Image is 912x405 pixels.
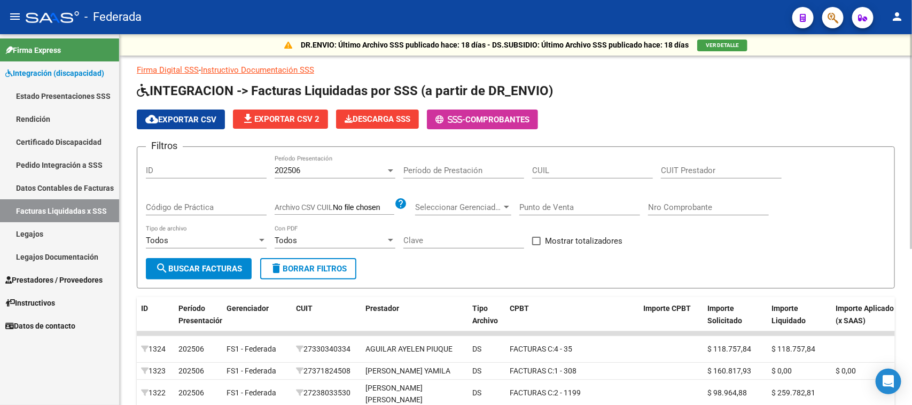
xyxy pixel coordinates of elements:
[178,345,204,353] span: 202506
[227,388,276,397] span: FS1 - Federada
[5,320,75,332] span: Datos de contacto
[178,304,224,325] span: Período Presentación
[137,65,199,75] a: Firma Digital SSS
[707,388,747,397] span: $ 98.964,88
[365,365,450,377] div: [PERSON_NAME] YAMILA
[427,110,538,129] button: -Comprobantes
[771,367,792,375] span: $ 0,00
[137,110,225,129] button: Exportar CSV
[270,264,347,274] span: Borrar Filtros
[146,236,168,245] span: Todos
[415,203,502,212] span: Seleccionar Gerenciador
[275,203,333,212] span: Archivo CSV CUIL
[510,365,635,377] div: 1 - 308
[505,297,639,344] datatable-header-cell: CPBT
[5,44,61,56] span: Firma Express
[472,304,498,325] span: Tipo Archivo
[771,304,806,325] span: Importe Liquidado
[365,304,399,313] span: Prestador
[468,297,505,344] datatable-header-cell: Tipo Archivo
[155,264,242,274] span: Buscar Facturas
[472,345,481,353] span: DS
[707,304,742,325] span: Importe Solicitado
[178,367,204,375] span: 202506
[435,115,465,124] span: -
[227,345,276,353] span: FS1 - Federada
[345,114,410,124] span: Descarga SSS
[771,345,815,353] span: $ 118.757,84
[891,10,903,23] mat-icon: person
[292,297,361,344] datatable-header-cell: CUIT
[227,304,269,313] span: Gerenciador
[703,297,767,344] datatable-header-cell: Importe Solicitado
[241,112,254,125] mat-icon: file_download
[270,262,283,275] mat-icon: delete
[141,387,170,399] div: 1322
[296,387,357,399] div: 27238033530
[707,367,751,375] span: $ 160.817,93
[643,304,691,313] span: Importe CPBT
[510,367,554,375] span: FACTURAS C:
[145,115,216,124] span: Exportar CSV
[336,110,419,129] button: Descarga SSS
[472,388,481,397] span: DS
[707,345,751,353] span: $ 118.757,84
[222,297,292,344] datatable-header-cell: Gerenciador
[146,258,252,279] button: Buscar Facturas
[141,365,170,377] div: 1323
[296,343,357,355] div: 27330340334
[639,297,703,344] datatable-header-cell: Importe CPBT
[137,83,553,98] span: INTEGRACION -> Facturas Liquidadas por SSS (a partir de DR_ENVIO)
[296,304,313,313] span: CUIT
[510,343,635,355] div: 4 - 35
[5,274,103,286] span: Prestadores / Proveedores
[227,367,276,375] span: FS1 - Federada
[697,40,747,51] button: VER DETALLE
[706,42,739,48] span: VER DETALLE
[876,369,901,394] div: Open Intercom Messenger
[301,39,689,51] p: DR.ENVIO: Último Archivo SSS publicado hace: 18 días - DS.SUBSIDIO: Último Archivo SSS publicado ...
[201,65,314,75] a: Instructivo Documentación SSS
[296,365,357,377] div: 27371824508
[510,387,635,399] div: 2 - 1199
[137,297,174,344] datatable-header-cell: ID
[275,236,297,245] span: Todos
[5,67,104,79] span: Integración (discapacidad)
[831,297,901,344] datatable-header-cell: Importe Aplicado (x SAAS)
[145,113,158,126] mat-icon: cloud_download
[836,304,894,325] span: Importe Aplicado (x SAAS)
[178,388,204,397] span: 202506
[365,343,453,355] div: AGUILAR AYELEN PIUQUE
[233,110,328,129] button: Exportar CSV 2
[465,115,529,124] span: Comprobantes
[260,258,356,279] button: Borrar Filtros
[472,367,481,375] span: DS
[84,5,142,29] span: - Federada
[174,297,222,344] datatable-header-cell: Período Presentación
[394,197,407,210] mat-icon: help
[5,297,55,309] span: Instructivos
[137,64,895,76] p: -
[241,114,319,124] span: Exportar CSV 2
[9,10,21,23] mat-icon: menu
[767,297,831,344] datatable-header-cell: Importe Liquidado
[510,345,554,353] span: FACTURAS C:
[545,235,622,247] span: Mostrar totalizadores
[141,343,170,355] div: 1324
[336,110,419,129] app-download-masive: Descarga masiva de comprobantes (adjuntos)
[146,138,183,153] h3: Filtros
[510,388,554,397] span: FACTURAS C:
[771,388,815,397] span: $ 259.782,81
[510,304,529,313] span: CPBT
[141,304,148,313] span: ID
[275,166,300,175] span: 202506
[361,297,468,344] datatable-header-cell: Prestador
[155,262,168,275] mat-icon: search
[333,203,394,213] input: Archivo CSV CUIL
[836,367,856,375] span: $ 0,00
